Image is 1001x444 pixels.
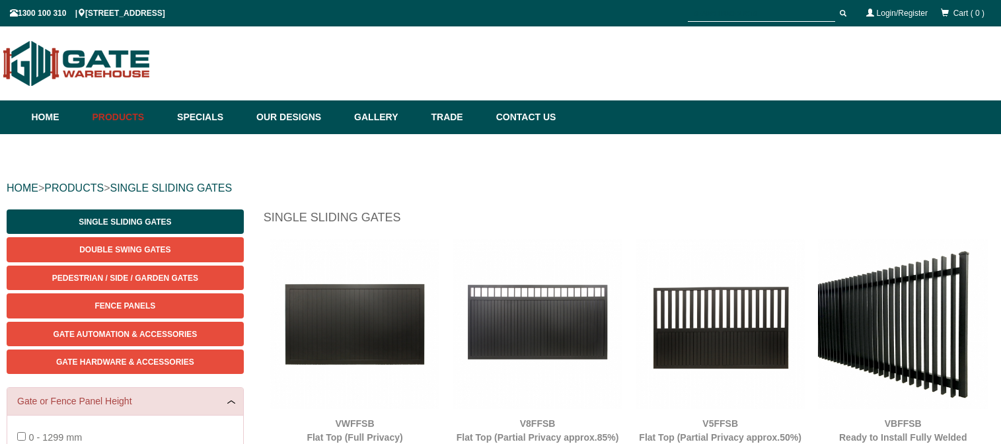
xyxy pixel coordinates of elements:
[818,239,988,409] img: VBFFSB - Ready to Install Fully Welded 65x16mm Vertical Blade - Aluminium Sliding Driveway Gate -...
[79,217,171,227] span: Single Sliding Gates
[56,357,194,367] span: Gate Hardware & Accessories
[688,5,835,22] input: SEARCH PRODUCTS
[953,9,984,18] span: Cart ( 0 )
[79,245,170,254] span: Double Swing Gates
[7,237,244,262] a: Double Swing Gates
[270,239,440,409] img: VWFFSB - Flat Top (Full Privacy) - Single Aluminium Driveway Gate - Single Sliding Gate - Matte B...
[877,9,928,18] a: Login/Register
[110,182,232,194] a: SINGLE SLIDING GATES
[453,239,622,409] img: V8FFSB - Flat Top (Partial Privacy approx.85%) - Single Aluminium Driveway Gate - Single Sliding ...
[53,330,197,339] span: Gate Automation & Accessories
[170,100,250,134] a: Specials
[17,394,233,408] a: Gate or Fence Panel Height
[636,239,805,409] img: V5FFSB - Flat Top (Partial Privacy approx.50%) - Single Aluminium Driveway Gate - Single Sliding ...
[10,9,165,18] span: 1300 100 310 | [STREET_ADDRESS]
[7,182,38,194] a: HOME
[250,100,348,134] a: Our Designs
[86,100,171,134] a: Products
[7,209,244,234] a: Single Sliding Gates
[28,432,82,443] span: 0 - 1299 mm
[94,301,155,311] span: Fence Panels
[7,350,244,374] a: Gate Hardware & Accessories
[7,293,244,318] a: Fence Panels
[32,100,86,134] a: Home
[424,100,489,134] a: Trade
[7,167,994,209] div: > >
[7,266,244,290] a: Pedestrian / Side / Garden Gates
[490,100,556,134] a: Contact Us
[52,274,198,283] span: Pedestrian / Side / Garden Gates
[264,209,994,233] h1: Single Sliding Gates
[44,182,104,194] a: PRODUCTS
[7,322,244,346] a: Gate Automation & Accessories
[348,100,424,134] a: Gallery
